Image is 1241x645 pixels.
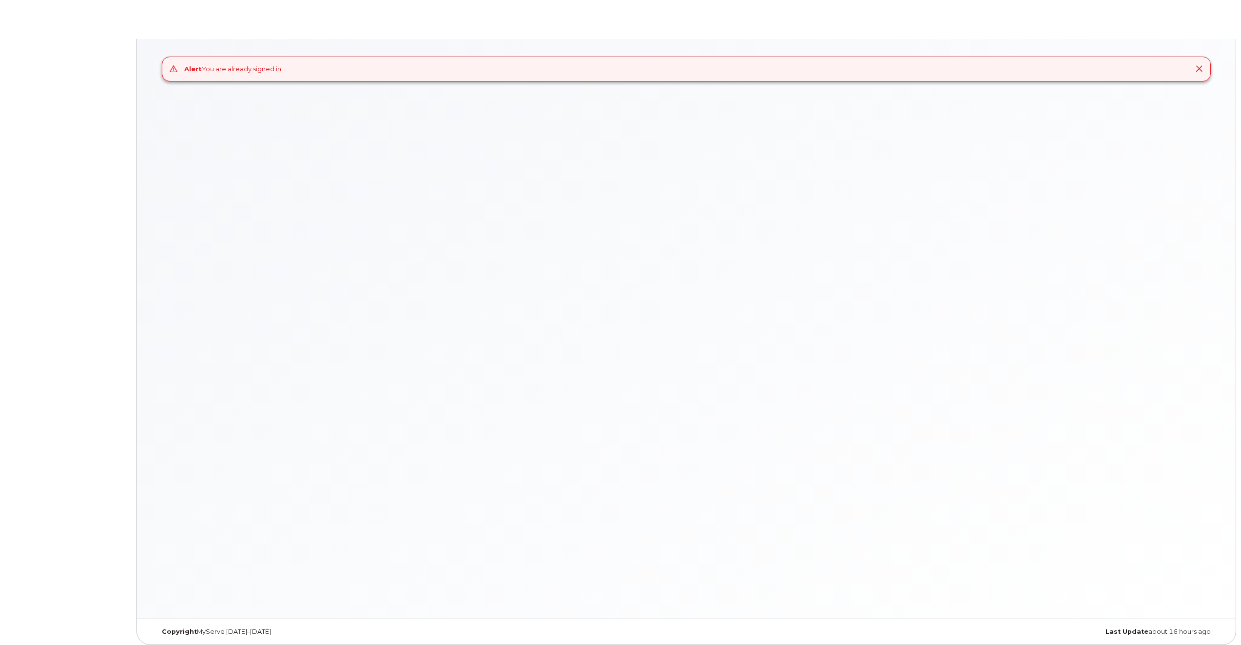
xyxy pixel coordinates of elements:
div: about 16 hours ago [864,628,1218,636]
strong: Last Update [1105,628,1148,635]
strong: Alert [184,65,202,73]
strong: Copyright [162,628,197,635]
div: You are already signed in. [184,64,283,74]
div: MyServe [DATE]–[DATE] [155,628,509,636]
